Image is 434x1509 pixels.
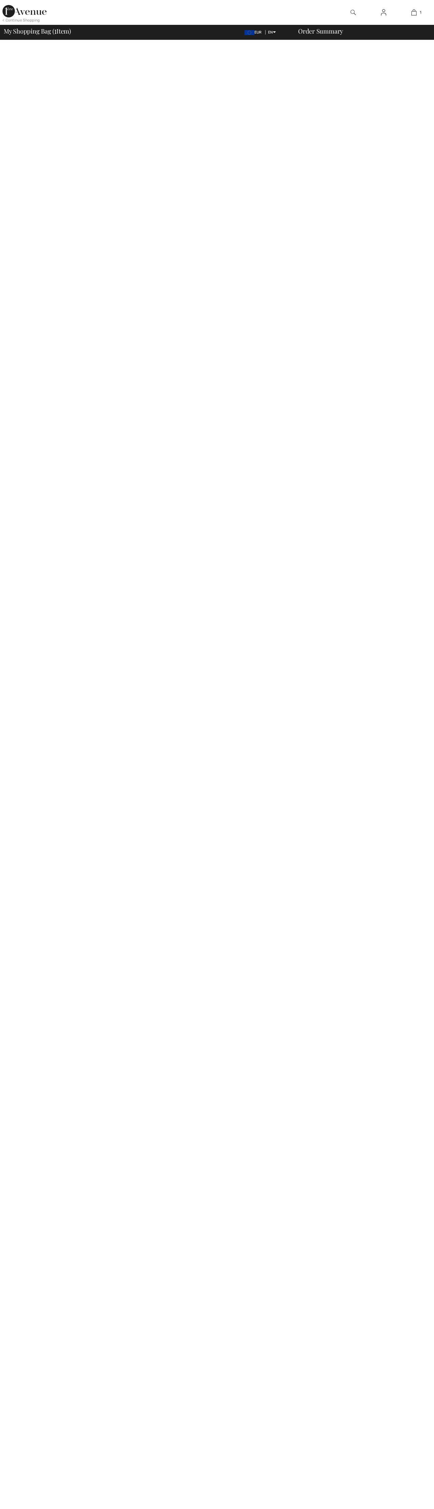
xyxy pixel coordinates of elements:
[2,5,47,17] img: 1ère Avenue
[4,28,71,34] span: My Shopping Bag ( Item)
[244,30,264,34] span: EUR
[420,10,421,15] span: 1
[381,9,386,16] img: My Info
[268,30,276,34] span: EN
[351,9,356,16] img: search the website
[399,9,429,16] a: 1
[244,30,254,35] img: Euro
[54,26,56,34] span: 1
[411,9,417,16] img: My Bag
[376,9,391,16] a: Sign In
[2,17,40,23] div: < Continue Shopping
[291,28,430,34] div: Order Summary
